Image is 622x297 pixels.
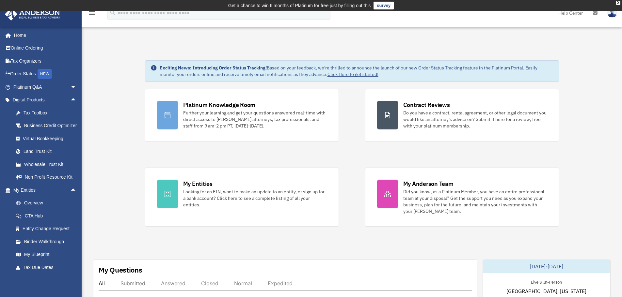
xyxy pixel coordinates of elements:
[23,160,78,169] div: Wholesale Trust Kit
[403,101,450,109] div: Contract Reviews
[365,168,559,227] a: My Anderson Team Did you know, as a Platinum Member, you have an entire professional team at your...
[145,168,339,227] a: My Entities Looking for an EIN, want to make an update to an entity, or sign up for a bank accoun...
[183,188,327,208] div: Looking for an EIN, want to make an update to an entity, or sign up for a bank account? Click her...
[5,184,87,197] a: My Entitiesarrow_drop_up
[9,171,87,184] a: Non Profit Resource Kit
[70,94,83,107] span: arrow_drop_up
[183,101,256,109] div: Platinum Knowledge Room
[5,274,87,287] a: My Anderson Teamarrow_drop_down
[5,94,87,107] a: Digital Productsarrow_drop_up
[9,132,87,145] a: Virtual Bookkeeping
[483,260,610,273] div: [DATE]-[DATE]
[23,109,78,117] div: Tax Toolbox
[5,54,87,67] a: Tax Organizers
[9,209,87,222] a: CTA Hub
[607,8,617,18] img: User Pic
[268,280,293,287] div: Expedited
[403,110,547,129] div: Do you have a contract, rental agreement, or other legal document you would like an attorney's ad...
[9,197,87,210] a: Overview
[9,145,87,158] a: Land Trust Kit
[23,135,78,143] div: Virtual Bookkeeping
[403,180,454,188] div: My Anderson Team
[616,1,620,5] div: close
[70,274,83,287] span: arrow_drop_down
[88,11,96,17] a: menu
[9,222,87,235] a: Entity Change Request
[9,158,87,171] a: Wholesale Trust Kit
[201,280,218,287] div: Closed
[23,173,78,181] div: Non Profit Resource Kit
[3,8,62,21] img: Anderson Advisors Platinum Portal
[403,188,547,215] div: Did you know, as a Platinum Member, you have an entire professional team at your disposal? Get th...
[5,81,87,94] a: Platinum Q&Aarrow_drop_down
[160,65,267,71] strong: Exciting News: Introducing Order Status Tracking!
[70,81,83,94] span: arrow_drop_down
[99,265,142,275] div: My Questions
[183,110,327,129] div: Further your learning and get your questions answered real-time with direct access to [PERSON_NAM...
[109,9,116,16] i: search
[183,180,213,188] div: My Entities
[23,122,78,130] div: Business Credit Optimizer
[506,287,586,295] span: [GEOGRAPHIC_DATA], [US_STATE]
[9,235,87,248] a: Binder Walkthrough
[120,280,145,287] div: Submitted
[234,280,252,287] div: Normal
[88,9,96,17] i: menu
[5,29,83,42] a: Home
[327,71,378,77] a: Click Here to get started!
[23,147,78,156] div: Land Trust Kit
[160,65,553,78] div: Based on your feedback, we're thrilled to announce the launch of our new Order Status Tracking fe...
[228,2,371,9] div: Get a chance to win 6 months of Platinum for free just by filling out this
[70,184,83,197] span: arrow_drop_up
[526,278,567,285] div: Live & In-Person
[5,42,87,55] a: Online Ordering
[38,69,52,79] div: NEW
[161,280,185,287] div: Answered
[9,106,87,119] a: Tax Toolbox
[9,119,87,132] a: Business Credit Optimizer
[374,2,394,9] a: survey
[9,261,87,274] a: Tax Due Dates
[145,89,339,141] a: Platinum Knowledge Room Further your learning and get your questions answered real-time with dire...
[9,248,87,261] a: My Blueprint
[99,280,105,287] div: All
[365,89,559,141] a: Contract Reviews Do you have a contract, rental agreement, or other legal document you would like...
[5,67,87,81] a: Order StatusNEW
